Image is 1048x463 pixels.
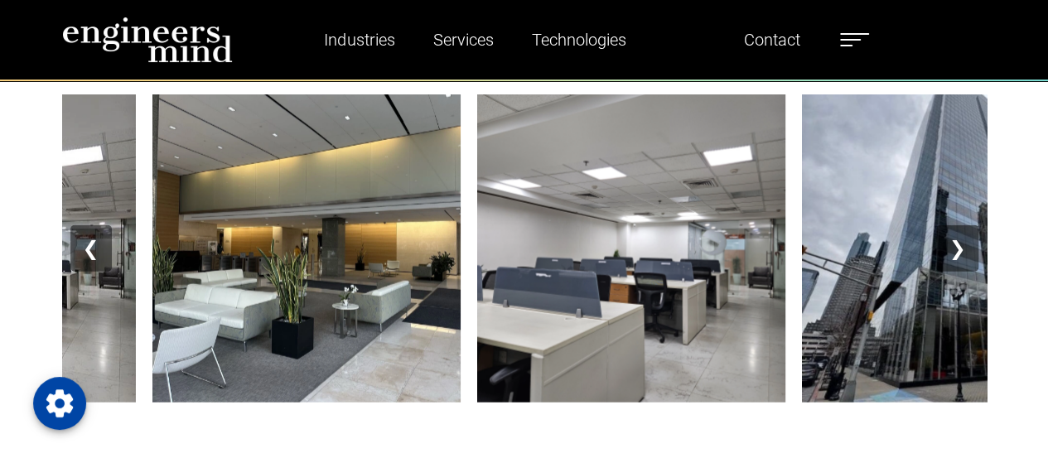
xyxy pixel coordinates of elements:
[936,225,978,272] button: ❯
[477,94,785,403] img: Image 7
[737,21,807,59] a: Contact
[152,94,461,403] img: Image 6
[426,21,500,59] a: Services
[62,17,233,63] img: logo
[317,21,401,59] a: Industries
[70,225,112,272] button: ❮
[524,21,632,59] a: Technologies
